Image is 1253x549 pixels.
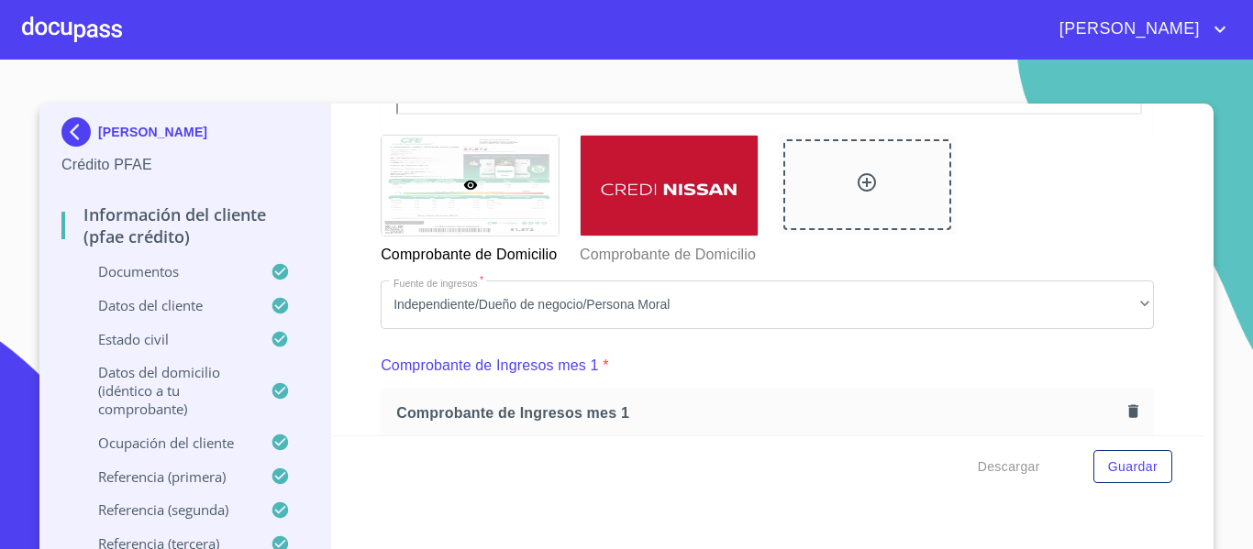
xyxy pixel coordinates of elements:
p: Datos del cliente [61,296,271,314]
span: Descargar [978,456,1040,478]
img: Comprobante de Domicilio [581,136,758,236]
span: Comprobante de Ingresos mes 1 [396,403,1121,423]
p: Documentos [61,262,271,280]
span: Guardar [1108,456,1158,478]
div: [PERSON_NAME] [61,117,308,154]
span: [PERSON_NAME] [1046,15,1209,44]
p: Referencia (primera) [61,467,271,486]
p: Comprobante de Domicilio [580,236,757,266]
img: Docupass spot blue [61,117,98,147]
button: Guardar [1093,450,1172,484]
p: Datos del domicilio (idéntico a tu comprobante) [61,363,271,418]
div: Independiente/Dueño de negocio/Persona Moral [381,280,1154,330]
p: Referencia (segunda) [61,500,271,519]
p: Comprobante de Ingresos mes 1 [381,355,598,377]
p: Estado Civil [61,330,271,348]
p: Comprobante de Domicilio [381,236,558,266]
p: [PERSON_NAME] [98,125,207,139]
button: Descargar [970,450,1048,484]
p: Ocupación del Cliente [61,434,271,452]
button: account of current user [1046,15,1231,44]
p: Crédito PFAE [61,154,308,176]
p: Información del cliente (PFAE crédito) [61,203,308,247]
